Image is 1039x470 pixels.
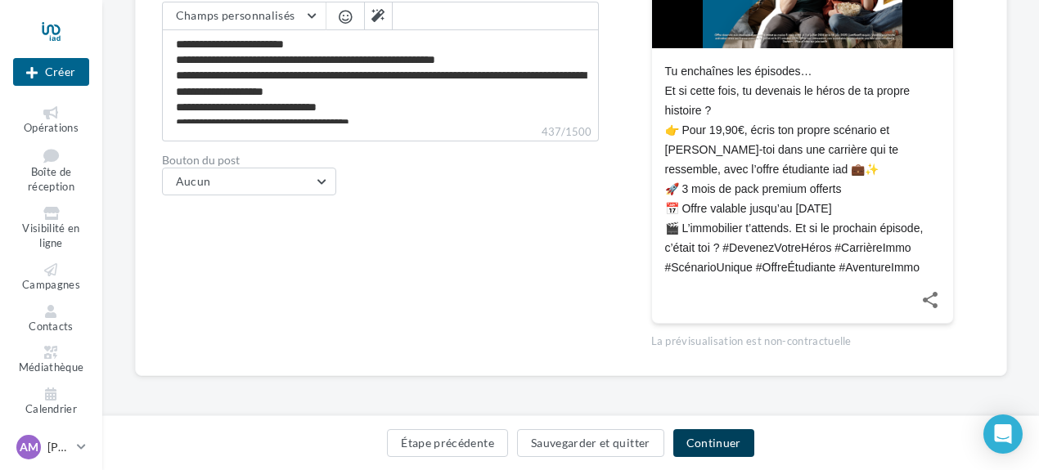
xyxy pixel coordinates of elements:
[13,145,89,197] a: Boîte de réception
[651,328,954,349] div: La prévisualisation est non-contractuelle
[387,429,508,457] button: Étape précédente
[13,204,89,253] a: Visibilité en ligne
[13,58,89,86] div: Nouvelle campagne
[162,154,599,166] label: Bouton du post
[22,278,80,291] span: Campagnes
[665,61,940,277] div: Tu enchaînes les épisodes… Et si cette fois, tu devenais le héros de ta propre histoire ? 👉 Pour ...
[28,165,74,194] span: Boîte de réception
[176,174,211,188] span: Aucun
[176,8,295,22] span: Champs personnalisés
[13,342,89,378] a: Médiathèque
[29,320,74,333] span: Contacts
[13,384,89,419] a: Calendrier
[163,2,326,30] button: Champs personnalisés
[20,439,38,455] span: AM
[673,429,754,457] button: Continuer
[13,432,89,463] a: AM [PERSON_NAME]
[13,260,89,295] a: Campagnes
[22,222,79,250] span: Visibilité en ligne
[162,168,337,195] button: Aucun
[47,439,70,455] p: [PERSON_NAME]
[19,360,84,374] span: Médiathèque
[25,402,77,415] span: Calendrier
[983,414,1023,454] div: Open Intercom Messenger
[24,121,79,134] span: Opérations
[162,123,599,141] label: 437/1500
[13,103,89,138] a: Opérations
[517,429,664,457] button: Sauvegarder et quitter
[13,58,89,86] button: Créer
[13,302,89,337] a: Contacts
